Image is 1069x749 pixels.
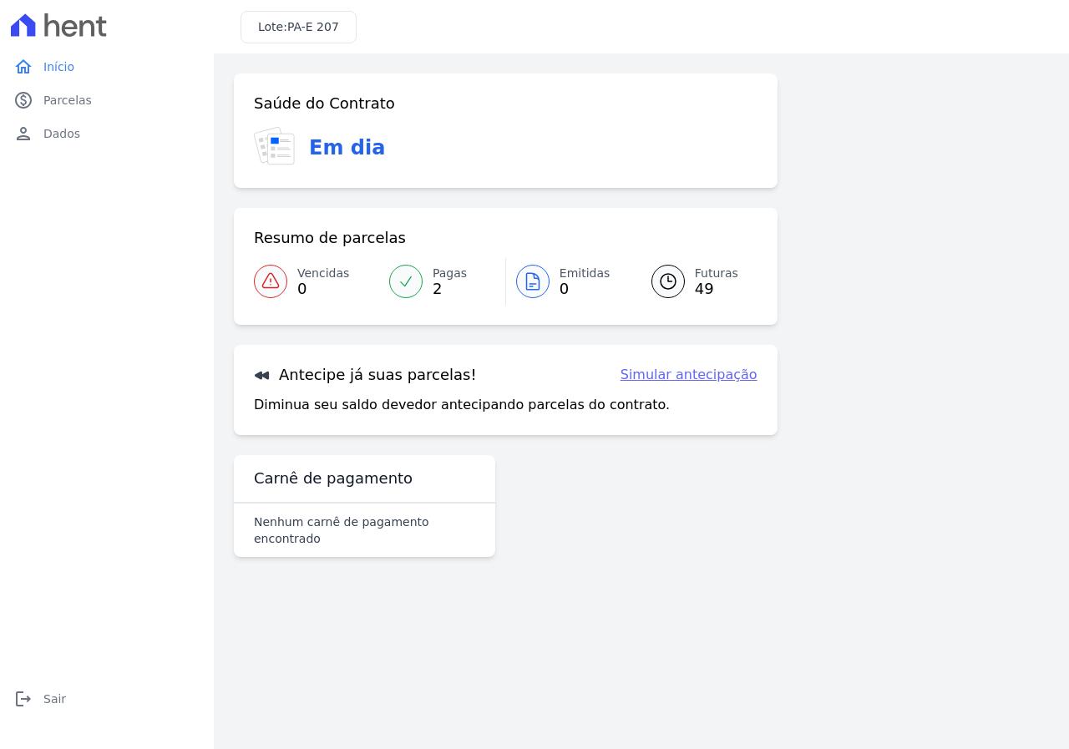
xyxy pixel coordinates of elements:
[254,258,379,305] a: Vencidas 0
[560,282,610,296] span: 0
[631,258,757,305] a: Futuras 49
[297,265,349,282] span: Vencidas
[13,90,33,110] i: paid
[254,395,670,415] p: Diminua seu saldo devedor antecipando parcelas do contrato.
[7,50,207,84] a: homeInício
[433,282,467,296] span: 2
[254,365,477,385] h3: Antecipe já suas parcelas!
[695,282,738,296] span: 49
[43,691,66,707] span: Sair
[254,514,475,547] p: Nenhum carnê de pagamento encontrado
[7,117,207,150] a: personDados
[379,258,505,305] a: Pagas 2
[43,92,92,109] span: Parcelas
[560,265,610,282] span: Emitidas
[43,125,80,142] span: Dados
[695,265,738,282] span: Futuras
[7,84,207,117] a: paidParcelas
[258,18,339,36] h3: Lote:
[7,682,207,716] a: logoutSair
[621,365,757,385] a: Simular antecipação
[13,124,33,144] i: person
[13,689,33,709] i: logout
[506,258,631,305] a: Emitidas 0
[43,58,74,75] span: Início
[309,133,385,163] h3: Em dia
[433,265,467,282] span: Pagas
[254,228,406,248] h3: Resumo de parcelas
[13,57,33,77] i: home
[254,468,413,488] h3: Carnê de pagamento
[297,282,349,296] span: 0
[254,94,395,114] h3: Saúde do Contrato
[287,20,339,33] span: PA-E 207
